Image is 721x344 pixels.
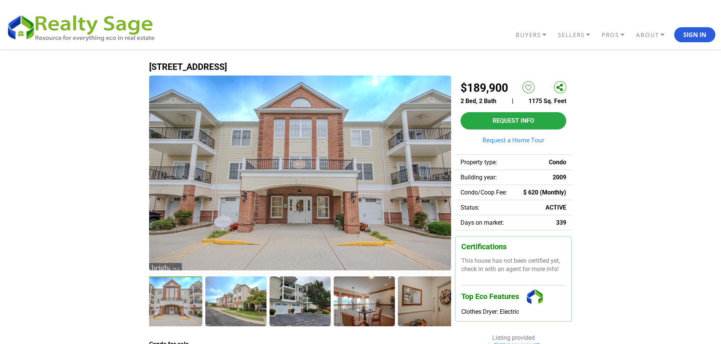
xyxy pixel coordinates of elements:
[600,28,634,42] a: PROS
[461,219,504,226] span: Days on market:
[461,204,479,211] span: Status:
[461,159,497,166] span: Property type:
[461,242,565,251] h3: Certifications
[6,12,162,42] img: REALTY SAGE
[674,27,715,42] button: Sign In
[461,308,565,315] div: Clothes Dryer: Electric
[553,174,566,181] span: 2009
[514,28,556,42] a: BUYERS
[523,189,566,196] span: $ 620 (Monthly)
[461,97,496,105] span: 2 Bed, 2 Bath
[545,204,566,211] span: ACTIVE
[461,257,565,274] p: This house has not been certified yet, check in with an agent for more info!
[634,28,674,42] a: ABOUT
[528,97,566,105] span: 1175 Sq. Feet
[149,62,572,72] h1: [STREET_ADDRESS]
[461,189,507,196] span: Condo/Coop Fee:
[549,159,566,166] span: Condo
[556,28,600,42] a: SELLERS
[512,97,513,105] span: |
[461,112,566,130] button: Request Info
[461,174,497,181] span: Building year:
[461,81,508,94] h2: $189,900
[461,137,566,143] a: Request a Home Tour
[461,285,565,308] h3: Top Eco Features
[556,219,566,226] span: 339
